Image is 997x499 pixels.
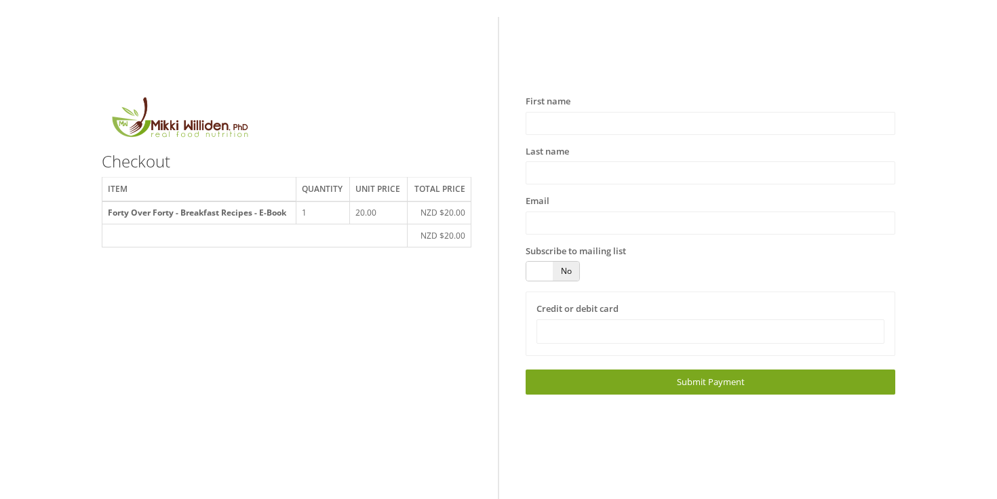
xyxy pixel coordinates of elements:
label: Subscribe to mailing list [526,245,626,258]
span: No [553,262,579,281]
td: 20.00 [350,201,408,224]
td: NZD $20.00 [407,201,471,224]
label: First name [526,95,570,108]
label: Last name [526,145,569,159]
img: MikkiLogoMain.png [102,95,256,146]
iframe: Beveiligd invoerframe voor kaartbetaling [545,325,876,337]
label: Email [526,195,549,208]
th: Item [102,178,296,201]
th: Unit price [350,178,408,201]
a: Submit Payment [526,370,895,395]
td: 1 [296,201,350,224]
th: Total price [407,178,471,201]
th: Forty Over Forty - Breakfast Recipes - E-Book [102,201,296,224]
th: Quantity [296,178,350,201]
label: Credit or debit card [536,302,619,316]
td: NZD $20.00 [407,224,471,247]
h3: Checkout [102,153,471,170]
